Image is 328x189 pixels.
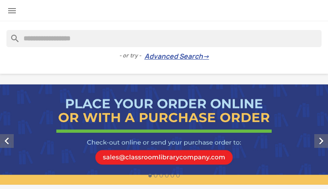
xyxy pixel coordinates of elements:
[314,134,328,148] i: 
[203,52,209,61] span: →
[7,6,17,16] i: 
[119,51,144,60] span: - or try -
[6,30,322,47] input: Search
[144,52,209,61] a: Advanced Search→
[6,30,17,40] i: search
